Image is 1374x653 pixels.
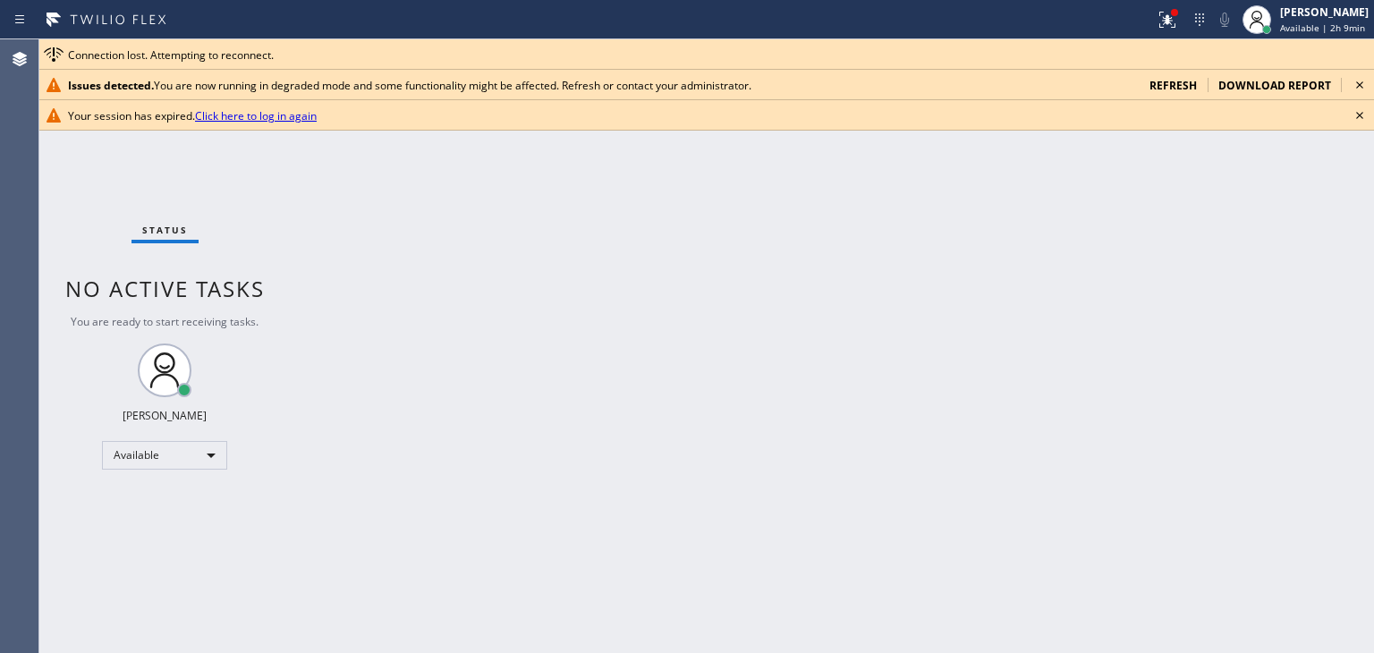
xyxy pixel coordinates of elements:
[1212,7,1237,32] button: Mute
[68,78,1135,93] div: You are now running in degraded mode and some functionality might be affected. Refresh or contact...
[123,408,207,423] div: [PERSON_NAME]
[102,441,227,470] div: Available
[1280,21,1365,34] span: Available | 2h 9min
[68,78,154,93] b: Issues detected.
[71,314,259,329] span: You are ready to start receiving tasks.
[68,108,317,123] span: Your session has expired.
[195,108,317,123] a: Click here to log in again
[68,47,274,63] span: Connection lost. Attempting to reconnect.
[1149,78,1197,93] span: refresh
[142,224,188,236] span: Status
[1218,78,1331,93] span: download report
[65,274,265,303] span: No active tasks
[1280,4,1369,20] div: [PERSON_NAME]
